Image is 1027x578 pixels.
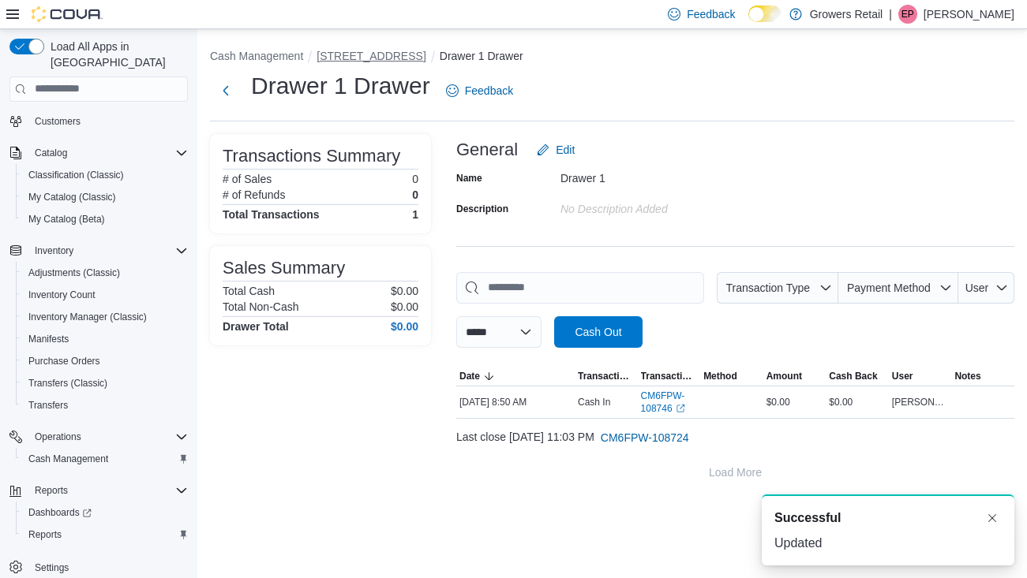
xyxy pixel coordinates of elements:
span: Inventory Manager (Classic) [22,308,188,326]
span: Inventory [35,244,73,257]
h4: 1 [412,208,418,221]
button: Cash Management [210,50,303,62]
span: Reports [28,528,62,541]
h1: Drawer 1 Drawer [251,70,430,102]
button: Operations [28,427,88,446]
span: Notes [954,370,980,382]
a: Dashboards [16,502,194,524]
span: Reports [35,484,68,497]
input: Dark Mode [748,6,781,22]
span: Cash Management [28,453,108,465]
button: Reports [16,524,194,546]
span: Edit [556,142,575,158]
span: Amount [767,370,802,382]
button: Inventory Manager (Classic) [16,306,194,328]
h4: $0.00 [391,320,418,333]
span: User [965,282,989,294]
span: Cash Management [22,449,188,468]
button: User [958,272,1014,304]
span: Transfers (Classic) [28,377,107,390]
a: Settings [28,558,75,577]
span: Dashboards [22,503,188,522]
a: Transfers (Classic) [22,374,114,393]
button: Customers [3,110,194,132]
label: Name [456,172,482,185]
span: Load All Apps in [GEOGRAPHIC_DATA] [44,39,188,70]
a: Cash Management [22,449,114,468]
span: Feedback [465,83,513,99]
button: Transaction Type [575,367,638,386]
span: EP [901,5,914,24]
p: $0.00 [391,285,418,297]
a: Purchase Orders [22,352,107,371]
p: | [889,5,892,24]
button: Transfers (Classic) [16,372,194,394]
a: Classification (Classic) [22,166,130,185]
div: Last close [DATE] 11:03 PM [456,422,1014,453]
span: Transaction Type [725,282,810,294]
a: Transfers [22,396,74,415]
span: Manifests [28,333,69,345]
span: My Catalog (Beta) [22,210,188,229]
span: Adjustments (Classic) [28,267,120,279]
span: My Catalog (Classic) [28,191,116,203]
a: Reports [22,525,68,544]
input: This is a search bar. As you type, the results lower in the page will automatically filter. [456,272,704,304]
h4: Total Transactions [223,208,320,221]
a: My Catalog (Beta) [22,210,111,229]
h6: # of Refunds [223,188,285,201]
h3: General [456,140,518,159]
span: User [892,370,913,382]
span: My Catalog (Classic) [22,188,188,207]
div: Eliot Pivato [898,5,917,24]
a: Customers [28,112,87,131]
button: Operations [3,426,194,448]
button: Amount [763,367,826,386]
p: 0 [412,188,418,201]
span: Catalog [35,147,67,159]
span: [PERSON_NAME] [892,396,949,408]
span: Inventory Count [28,289,96,301]
span: Inventory [28,241,188,260]
button: Transaction Type [717,272,838,304]
div: Drawer 1 [560,166,772,185]
span: Transaction # [641,370,698,382]
div: Updated [774,534,1002,553]
button: Reports [28,481,74,500]
button: Classification (Classic) [16,164,194,186]
span: Cash Out [575,324,621,340]
h6: # of Sales [223,173,272,185]
button: User [889,367,952,386]
button: Catalog [28,144,73,162]
button: Purchase Orders [16,350,194,372]
span: Payment Method [847,282,931,294]
span: CM6FPW-108724 [601,430,689,446]
button: Reports [3,479,194,502]
span: Adjustments (Classic) [22,263,188,282]
button: Cash Out [554,316,643,348]
img: Cova [32,6,103,22]
button: Inventory [3,240,194,262]
span: Inventory Manager (Classic) [28,311,147,323]
p: $0.00 [391,300,418,313]
button: Drawer 1 Drawer [440,50,523,62]
a: Inventory Count [22,285,102,304]
button: Transfers [16,394,194,416]
a: Dashboards [22,503,98,522]
p: Cash In [578,396,610,408]
label: Description [456,203,508,215]
a: Inventory Manager (Classic) [22,308,153,326]
button: Cash Back [826,367,889,386]
span: Dark Mode [748,22,749,23]
button: [STREET_ADDRESS] [317,50,425,62]
button: Dismiss toast [983,509,1002,528]
span: Customers [28,111,188,131]
button: Manifests [16,328,194,350]
span: $0.00 [767,396,790,408]
span: Dashboards [28,506,92,519]
span: Reports [28,481,188,500]
h6: Total Non-Cash [223,300,299,313]
button: Load More [456,457,1014,488]
div: [DATE] 8:50 AM [456,393,575,412]
button: Catalog [3,142,194,164]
